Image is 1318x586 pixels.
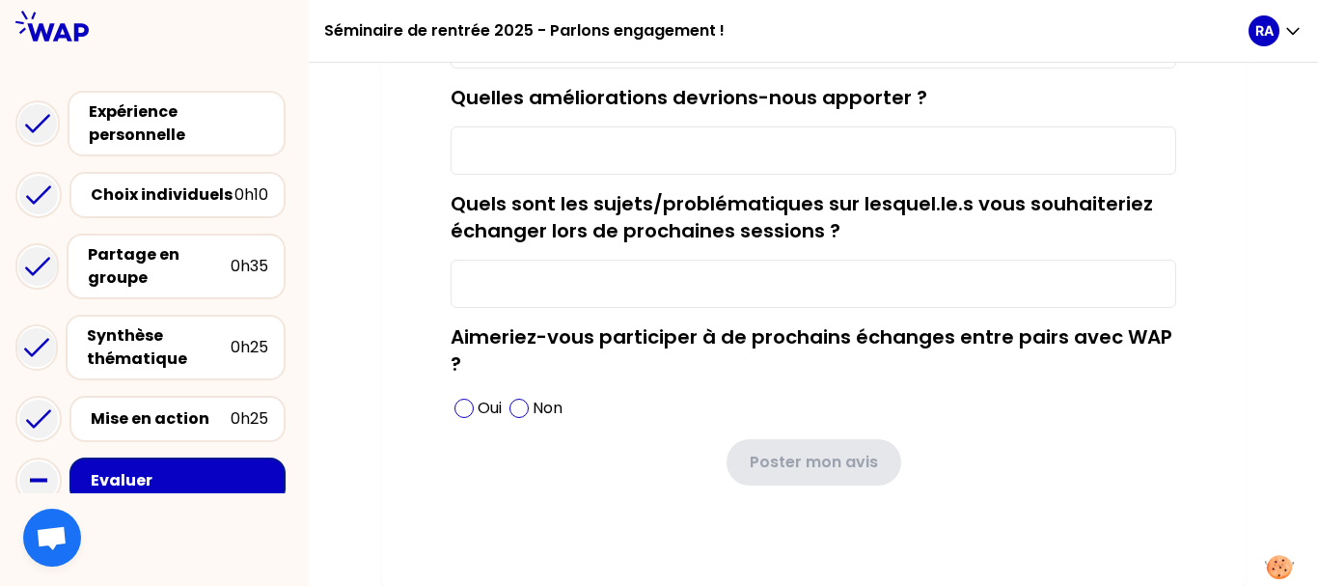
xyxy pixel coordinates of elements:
label: Aimeriez-vous participer à de prochains échanges entre pairs avec WAP ? [451,323,1172,377]
div: Mise en action [91,407,231,431]
div: 0h10 [234,183,268,207]
div: Ouvrir le chat [23,509,81,567]
div: 0h25 [231,336,268,359]
p: Oui [478,397,502,420]
div: 0h25 [231,407,268,431]
label: Quelles améliorations devrions-nous apporter ? [451,84,927,111]
div: 0h35 [231,255,268,278]
div: Expérience personnelle [89,100,268,147]
button: RA [1249,15,1303,46]
label: Quels sont les sujets/problématiques sur lesquel.le.s vous souhaiteriez échanger lors de prochain... [451,190,1153,244]
div: Partage en groupe [88,243,231,290]
div: Synthèse thématique [87,324,231,371]
button: Poster mon avis [727,439,901,486]
p: Non [533,397,563,420]
div: Choix individuels [91,183,234,207]
div: Evaluer [91,469,268,492]
p: RA [1255,21,1274,41]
